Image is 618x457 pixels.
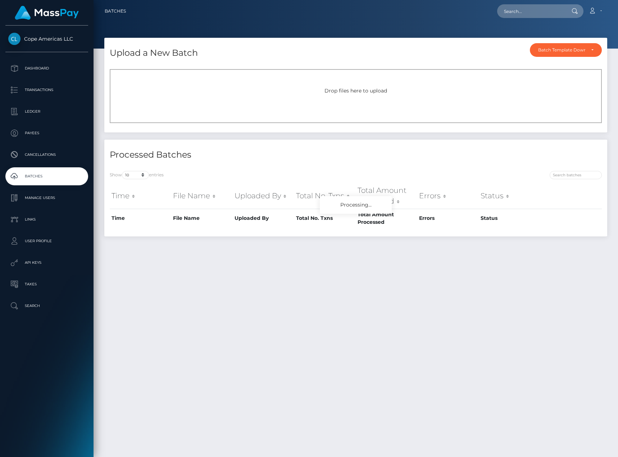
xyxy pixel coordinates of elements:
[5,254,88,272] a: API Keys
[105,4,126,19] a: Batches
[479,209,540,228] th: Status
[110,183,171,209] th: Time
[8,106,85,117] p: Ledger
[122,171,149,179] select: Showentries
[15,6,79,20] img: MassPay Logo
[110,149,350,161] h4: Processed Batches
[538,47,585,53] div: Batch Template Download
[530,43,602,57] button: Batch Template Download
[5,59,88,77] a: Dashboard
[8,149,85,160] p: Cancellations
[5,275,88,293] a: Taxes
[294,183,356,209] th: Total No. Txns
[8,33,21,45] img: Cope Americas LLC
[5,189,88,207] a: Manage Users
[8,257,85,268] p: API Keys
[171,183,233,209] th: File Name
[110,47,198,59] h4: Upload a New Batch
[8,128,85,139] p: Payees
[497,4,565,18] input: Search...
[5,81,88,99] a: Transactions
[356,209,417,228] th: Total Amount Processed
[5,103,88,121] a: Ledger
[171,209,233,228] th: File Name
[417,183,479,209] th: Errors
[233,183,294,209] th: Uploaded By
[8,63,85,74] p: Dashboard
[8,214,85,225] p: Links
[110,209,171,228] th: Time
[479,183,540,209] th: Status
[5,297,88,315] a: Search
[320,196,392,214] div: Processing...
[5,36,88,42] span: Cope Americas LLC
[550,171,602,179] input: Search batches
[356,183,417,209] th: Total Amount Processed
[8,171,85,182] p: Batches
[5,124,88,142] a: Payees
[5,211,88,228] a: Links
[8,279,85,290] p: Taxes
[324,87,387,94] span: Drop files here to upload
[5,232,88,250] a: User Profile
[294,209,356,228] th: Total No. Txns
[5,146,88,164] a: Cancellations
[110,171,164,179] label: Show entries
[5,167,88,185] a: Batches
[233,209,294,228] th: Uploaded By
[417,209,479,228] th: Errors
[8,300,85,311] p: Search
[8,85,85,95] p: Transactions
[8,193,85,203] p: Manage Users
[8,236,85,246] p: User Profile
